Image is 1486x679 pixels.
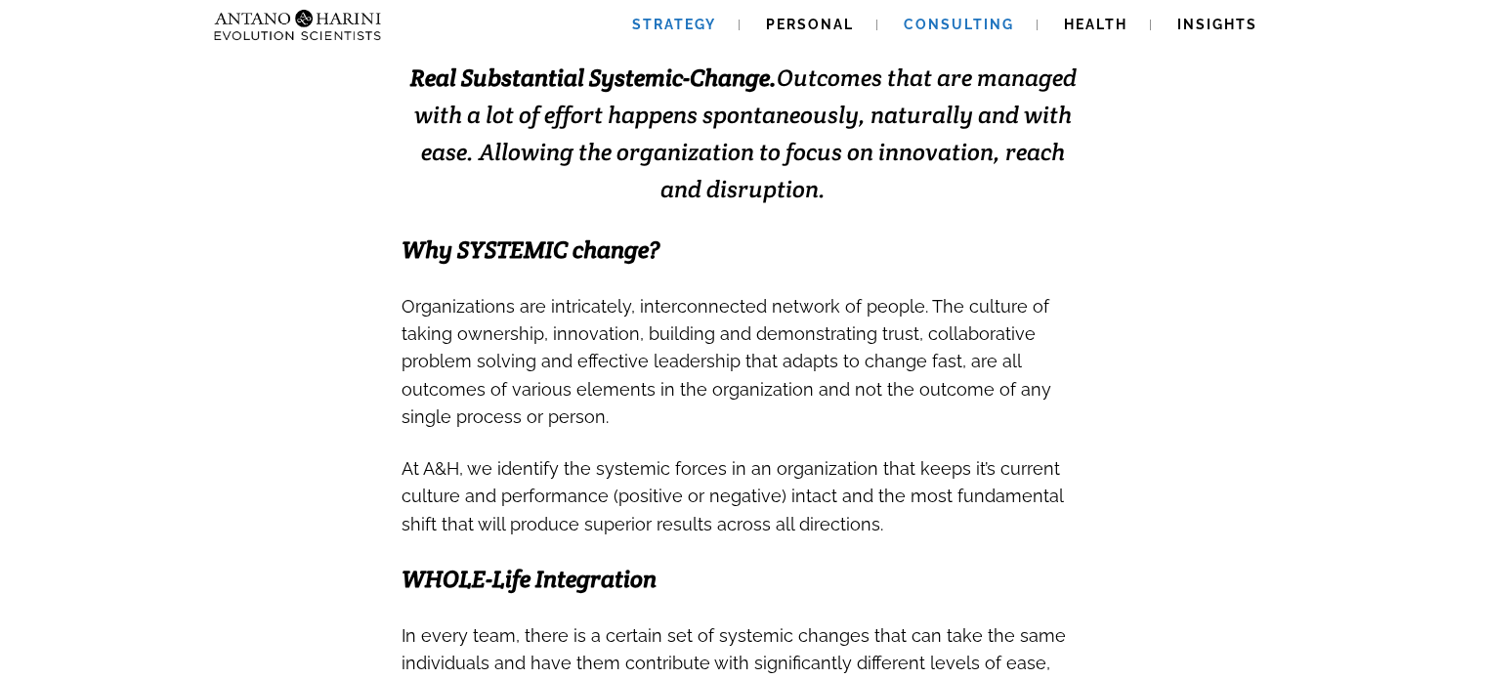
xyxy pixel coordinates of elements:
span: Personal [766,17,854,32]
span: Why SYSTEMIC change? [402,234,659,265]
span: Strategy [632,17,716,32]
span: Outcomes that are managed with a lot of effort happens spontaneously, naturally and with ease. Al... [410,63,1077,204]
span: Health [1064,17,1127,32]
strong: Real Substantial Systemic-Change. [410,63,777,93]
span: Insights [1177,17,1257,32]
span: At A&H, we identify the systemic forces in an organization that keeps it’s current culture and pe... [402,458,1063,533]
span: WHOLE-Life Integration [402,564,657,594]
span: Consulting [904,17,1014,32]
span: Organizations are intricately, interconnected network of people. The culture of taking ownership,... [402,296,1051,427]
